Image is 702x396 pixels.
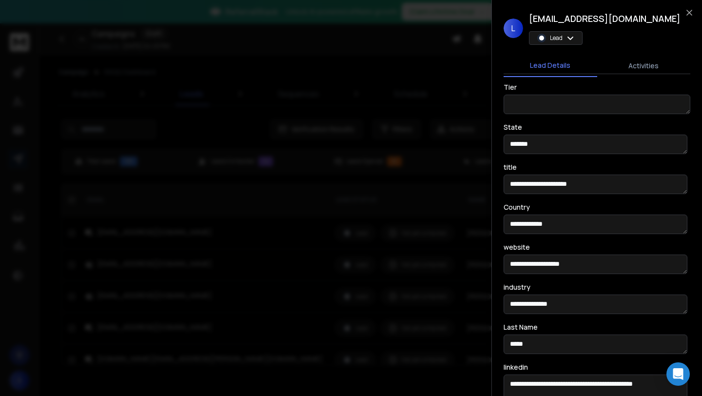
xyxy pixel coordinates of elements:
[597,55,691,77] button: Activities
[504,364,528,371] label: linkedin
[504,324,538,331] label: Last Name
[529,12,681,25] h1: [EMAIL_ADDRESS][DOMAIN_NAME]
[550,34,563,42] p: Lead
[504,164,517,171] label: title
[666,362,690,386] div: Open Intercom Messenger
[504,124,522,131] label: State
[504,284,530,291] label: industry
[504,55,597,77] button: Lead Details
[504,84,517,91] label: Tier
[504,19,523,38] span: L
[504,244,530,251] label: website
[504,204,530,211] label: Country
